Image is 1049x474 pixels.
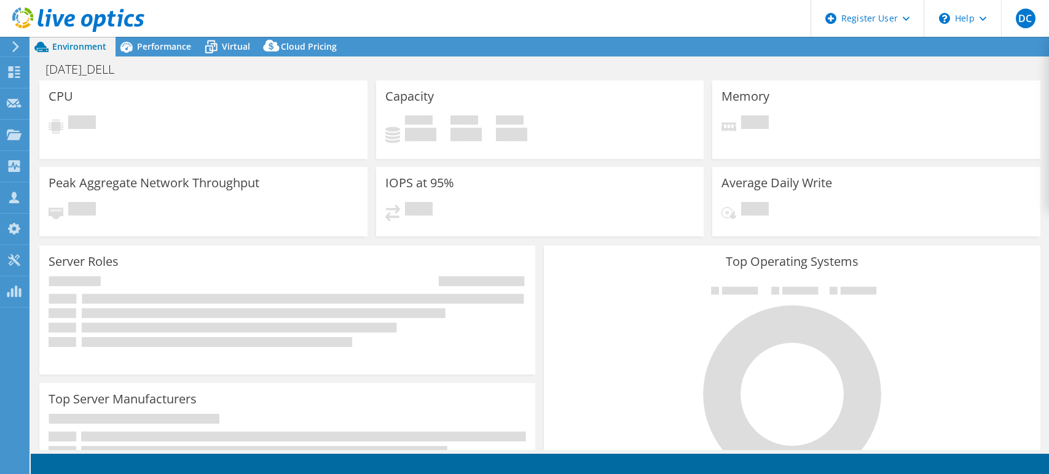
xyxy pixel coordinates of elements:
h4: 0 GiB [496,128,527,141]
h3: Top Operating Systems [553,255,1031,268]
h3: Server Roles [49,255,119,268]
span: Total [496,115,524,128]
h3: Top Server Manufacturers [49,392,197,406]
span: Pending [741,115,769,132]
span: Performance [137,41,191,52]
span: Pending [68,115,96,132]
h3: Average Daily Write [721,176,832,190]
svg: \n [939,13,950,24]
h3: Peak Aggregate Network Throughput [49,176,259,190]
span: Used [405,115,433,128]
h4: 0 GiB [450,128,482,141]
span: Pending [68,202,96,219]
h3: Memory [721,90,769,103]
span: Free [450,115,478,128]
h3: Capacity [385,90,434,103]
span: Environment [52,41,106,52]
span: Pending [405,202,433,219]
span: Cloud Pricing [281,41,337,52]
span: DC [1016,9,1035,28]
span: Virtual [222,41,250,52]
h3: CPU [49,90,73,103]
h3: IOPS at 95% [385,176,454,190]
span: Pending [741,202,769,219]
h4: 0 GiB [405,128,436,141]
h1: [DATE]_DELL [40,63,133,76]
